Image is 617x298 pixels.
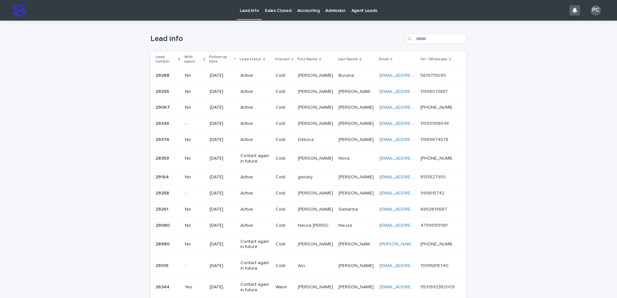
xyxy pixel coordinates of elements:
[185,73,205,78] p: No
[276,174,293,180] p: Cold
[276,263,293,269] p: Cold
[240,121,270,126] p: Active
[150,201,467,217] tr: 2926129261 No[DATE]ActiveCold[PERSON_NAME][PERSON_NAME] SaldanhaSaldanha [EMAIL_ADDRESS][DOMAIN_N...
[240,73,270,78] p: Active
[298,222,335,228] p: Neuza Maria Vítor
[156,262,170,269] p: 29105
[240,89,270,94] p: Active
[298,136,315,143] p: Débora
[13,4,26,17] img: stacker-logo-s-only.png
[156,136,171,143] p: 29376
[240,105,270,110] p: Active
[240,239,270,250] p: Contact again in future
[298,240,334,247] p: [PERSON_NAME]
[420,120,450,126] p: 11990956548
[150,148,467,169] tr: 2835928359 No[DATE]Contact again in futureCold[PERSON_NAME][PERSON_NAME] NovaNova [EMAIL_ADDRESS]...
[275,56,290,63] p: Interest
[156,72,171,78] p: 29288
[210,207,236,212] p: [DATE]
[420,205,448,212] p: 6892619687
[185,191,205,196] p: -
[210,89,236,94] p: [DATE]
[298,262,306,269] p: Alci
[240,207,270,212] p: Active
[150,116,467,132] tr: 2934629346 -[DATE]ActiveCold[PERSON_NAME][PERSON_NAME] [PERSON_NAME][PERSON_NAME] [EMAIL_ADDRESS]...
[339,72,355,78] p: Busana
[420,173,447,180] p: 8133527950
[379,121,452,126] a: [EMAIL_ADDRESS][DOMAIN_NAME]
[156,173,170,180] p: 29164
[379,242,488,246] a: [PERSON_NAME][EMAIL_ADDRESS][DOMAIN_NAME]
[379,137,452,142] a: [EMAIL_ADDRESS][DOMAIN_NAME]
[339,104,375,110] p: [PERSON_NAME]
[420,262,450,269] p: 19995815740
[276,242,293,247] p: Cold
[339,283,375,290] p: [PERSON_NAME]
[185,263,205,269] p: -
[150,233,467,255] tr: 2898028980 No[DATE]Contact again in futureCold[PERSON_NAME][PERSON_NAME] [PERSON_NAME] [PERSON_NA...
[339,120,375,126] p: [PERSON_NAME]
[591,5,601,15] div: PC
[379,73,452,78] a: [EMAIL_ADDRESS][DOMAIN_NAME]
[379,156,452,161] a: [EMAIL_ADDRESS][DOMAIN_NAME]
[298,88,334,94] p: [PERSON_NAME]
[276,73,293,78] p: Cold
[150,217,467,233] tr: 2908029080 No[DATE]ActiveColdNeuza [PERSON_NAME]Neuza [PERSON_NAME] NeuzaNeuza [EMAIL_ADDRESS][DO...
[210,223,236,228] p: [DATE]
[379,89,452,94] a: [EMAIL_ADDRESS][DOMAIN_NAME]
[185,284,205,290] p: Yes
[150,255,467,277] tr: 2910529105 -[DATE]Contact again in futureColdAlciAlci [PERSON_NAME][PERSON_NAME] [EMAIL_ADDRESS][...
[420,154,458,161] p: [PHONE_NUMBER]
[420,72,448,78] p: 5619719090
[210,73,236,78] p: [DATE]
[150,84,467,100] tr: 2929529295 No[DATE]ActiveCold[PERSON_NAME][PERSON_NAME] [PERSON_NAME] [PERSON_NAME][PERSON_NAME] ...
[150,169,467,185] tr: 2916429164 No[DATE]ActiveColdgeiselygeisely [PERSON_NAME][PERSON_NAME] [EMAIL_ADDRESS][DOMAIN_NAM...
[240,223,270,228] p: Active
[379,175,452,179] a: [EMAIL_ADDRESS][DOMAIN_NAME]
[297,56,318,63] p: First Name
[185,137,205,143] p: No
[339,189,375,196] p: samantha Carneiro
[276,89,293,94] p: Cold
[420,222,449,228] p: 47999931181
[240,282,270,293] p: Contact again in future
[185,156,205,161] p: No
[240,137,270,143] p: Active
[420,189,446,196] p: 999615742
[379,263,452,268] a: [EMAIL_ADDRESS][DOMAIN_NAME]
[156,54,177,65] p: Lead number
[420,240,458,247] p: [PHONE_NUMBER]
[210,174,236,180] p: [DATE]
[210,156,236,161] p: [DATE]
[185,89,205,94] p: No
[184,54,202,65] p: With agent
[420,283,456,290] p: 5531992382009
[210,284,236,290] p: [DATE]
[379,223,452,228] a: [EMAIL_ADDRESS][DOMAIN_NAME]
[276,156,293,161] p: Cold
[210,191,236,196] p: [DATE]
[379,285,452,289] a: [EMAIL_ADDRESS][DOMAIN_NAME]
[150,100,467,116] tr: 2906729067 No[DATE]ActiveCold[PERSON_NAME][PERSON_NAME] [PERSON_NAME][PERSON_NAME] [EMAIL_ADDRESS...
[405,34,467,44] input: Search
[298,120,334,126] p: [PERSON_NAME]
[150,185,467,202] tr: 2925829258 -[DATE]ActiveCold[PERSON_NAME][PERSON_NAME] [PERSON_NAME][PERSON_NAME] [EMAIL_ADDRESS]...
[185,174,205,180] p: No
[338,56,358,63] p: Last Name
[298,173,314,180] p: geisely
[339,154,351,161] p: Nova
[420,104,458,110] p: [PHONE_NUMBER]
[298,283,334,290] p: [PERSON_NAME]
[276,207,293,212] p: Cold
[156,189,170,196] p: 29258
[379,105,452,110] a: [EMAIL_ADDRESS][DOMAIN_NAME]
[156,222,171,228] p: 29080
[339,262,375,269] p: [PERSON_NAME]
[240,191,270,196] p: Active
[210,242,236,247] p: [DATE]
[379,191,452,195] a: [EMAIL_ADDRESS][DOMAIN_NAME]
[150,132,467,148] tr: 2937629376 No[DATE]ActiveColdDéboraDébora [PERSON_NAME][PERSON_NAME] [EMAIL_ADDRESS][DOMAIN_NAME]...
[339,222,353,228] p: Neuza
[156,205,170,212] p: 29261
[339,205,359,212] p: Saldanha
